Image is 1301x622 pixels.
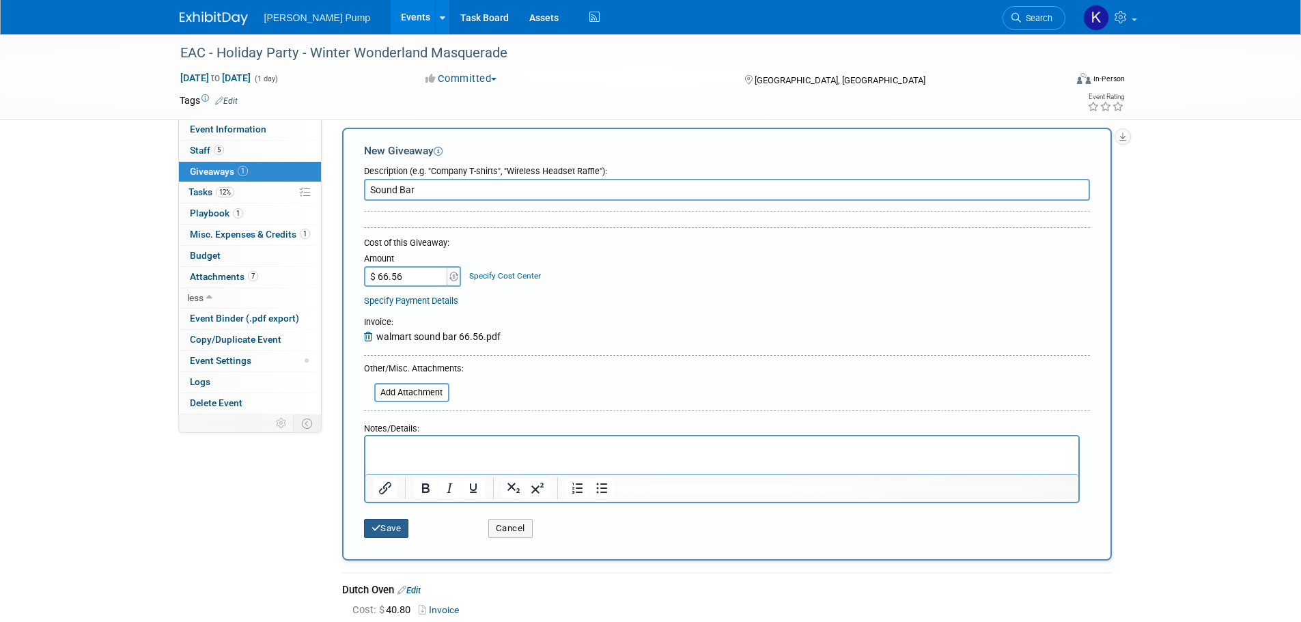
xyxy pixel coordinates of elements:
a: less [179,288,321,309]
td: Personalize Event Tab Strip [270,414,294,432]
span: 1 [238,166,248,176]
div: New Giveaway [364,143,1090,158]
button: Bold [414,479,437,498]
button: Committed [421,72,502,86]
span: [PERSON_NAME] Pump [264,12,371,23]
span: [DATE] [DATE] [180,72,251,84]
button: Insert/edit link [374,479,397,498]
div: Notes/Details: [364,416,1080,435]
a: Copy/Duplicate Event [179,330,321,350]
a: Staff5 [179,141,321,161]
span: Logs [190,376,210,387]
a: Invoice [419,604,464,615]
span: Copy/Duplicate Event [190,334,281,345]
a: Remove Attachment [364,331,376,342]
span: to [209,72,222,83]
span: Search [1021,13,1052,23]
span: Budget [190,250,221,261]
a: Event Information [179,119,321,140]
span: Event Settings [190,355,251,366]
img: ExhibitDay [180,12,248,25]
button: Numbered list [566,479,589,498]
span: Event Binder (.pdf export) [190,313,299,324]
a: Edit [215,96,238,106]
div: In-Person [1093,74,1125,84]
span: Misc. Expenses & Credits [190,229,310,240]
div: Event Rating [1087,94,1124,100]
span: walmart sound bar 66.56.pdf [376,331,501,342]
a: Misc. Expenses & Credits1 [179,225,321,245]
span: 12% [216,187,234,197]
div: Invoice: [364,316,501,330]
span: [GEOGRAPHIC_DATA], [GEOGRAPHIC_DATA] [755,75,925,85]
a: Giveaways1 [179,162,321,182]
a: Budget [179,246,321,266]
div: Cost of this Giveaway: [364,237,1090,249]
span: Attachments [190,271,258,282]
div: Other/Misc. Attachments: [364,363,464,378]
button: Subscript [502,479,525,498]
div: EAC - Holiday Party - Winter Wonderland Masquerade [176,41,1045,66]
button: Italic [438,479,461,498]
span: 1 [233,208,243,218]
div: Amount [364,253,463,266]
button: Bullet list [590,479,613,498]
div: Event Format [985,71,1125,91]
span: Tasks [188,186,234,197]
a: Tasks12% [179,182,321,203]
button: Cancel [488,519,533,538]
a: Event Binder (.pdf export) [179,309,321,329]
span: less [187,292,204,303]
span: Playbook [190,208,243,218]
a: Edit [397,585,421,595]
span: Delete Event [190,397,242,408]
a: Specify Cost Center [469,271,541,281]
img: Format-Inperson.png [1077,73,1091,84]
a: Logs [179,372,321,393]
span: Giveaways [190,166,248,177]
button: Save [364,519,409,538]
div: Description (e.g. "Company T-shirts", "Wireless Headset Raffle"): [364,159,1090,178]
span: Modified Layout [305,358,309,363]
iframe: Rich Text Area [365,436,1078,474]
a: Event Settings [179,351,321,371]
span: 7 [248,271,258,281]
span: (1 day) [253,74,278,83]
a: Search [1003,6,1065,30]
span: Staff [190,145,224,156]
div: Dutch Oven [342,583,1112,597]
td: Tags [180,94,238,107]
span: 40.80 [352,604,416,616]
button: Underline [462,479,485,498]
a: Attachments7 [179,267,321,287]
span: 5 [214,145,224,155]
td: Toggle Event Tabs [293,414,321,432]
a: Delete Event [179,393,321,414]
a: Playbook1 [179,203,321,224]
button: Superscript [526,479,549,498]
span: 1 [300,229,310,239]
img: Karrin Scott [1083,5,1109,31]
span: Event Information [190,124,266,135]
span: Cost: $ [352,604,386,616]
a: Specify Payment Details [364,296,458,306]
